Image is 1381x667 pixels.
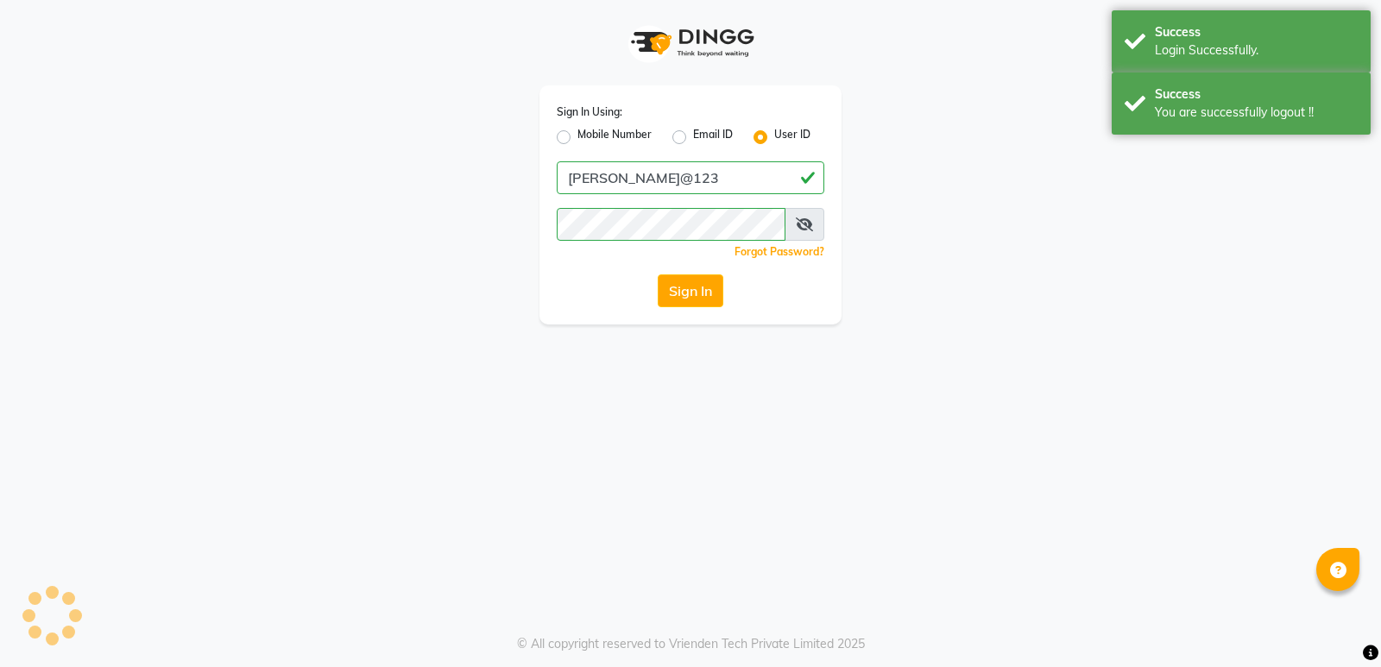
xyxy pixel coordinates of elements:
[693,127,733,148] label: Email ID
[1155,85,1358,104] div: Success
[658,274,723,307] button: Sign In
[735,245,824,258] a: Forgot Password?
[1155,104,1358,122] div: You are successfully logout !!
[621,17,760,68] img: logo1.svg
[774,127,810,148] label: User ID
[557,208,785,241] input: Username
[1308,598,1364,650] iframe: chat widget
[1155,23,1358,41] div: Success
[557,104,622,120] label: Sign In Using:
[557,161,824,194] input: Username
[577,127,652,148] label: Mobile Number
[1155,41,1358,60] div: Login Successfully.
